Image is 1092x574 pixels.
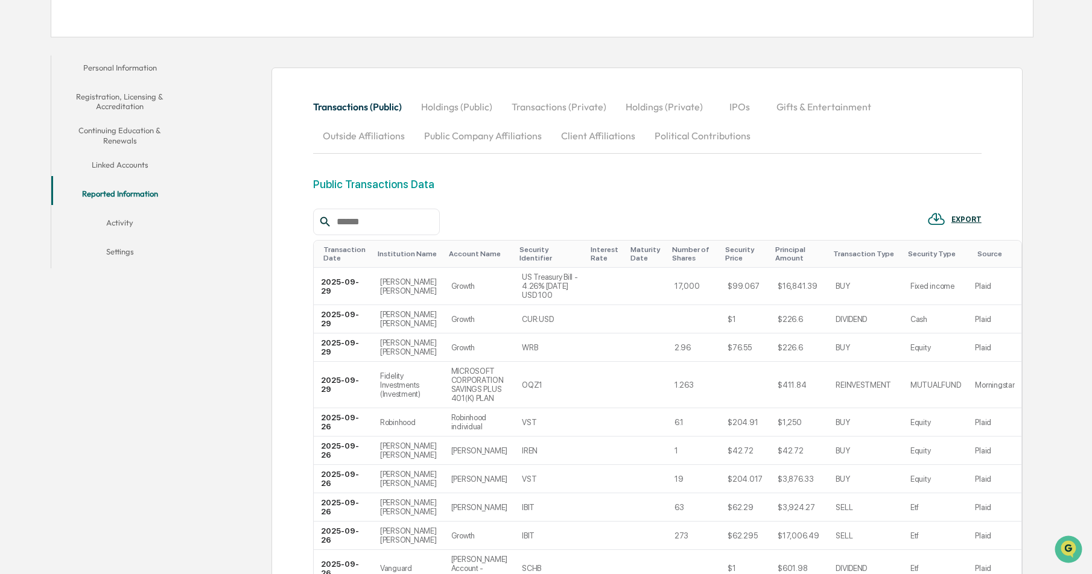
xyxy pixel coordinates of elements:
[373,268,444,305] td: [PERSON_NAME] [PERSON_NAME]
[725,245,766,262] div: Toggle SortBy
[444,268,515,305] td: Growth
[24,152,78,164] span: Preclearance
[968,522,1021,550] td: Plaid
[51,55,188,84] button: Personal Information
[828,305,903,333] td: DIVIDEND
[51,84,188,119] button: Registration, Licensing & Accreditation
[968,268,1021,305] td: Plaid
[775,245,824,262] div: Toggle SortBy
[672,245,716,262] div: Toggle SortBy
[444,305,515,333] td: Growth
[903,305,968,333] td: Cash
[12,25,220,45] p: How can we help?
[85,204,146,213] a: Powered byPylon
[1053,534,1086,567] iframe: Open customer support
[373,408,444,437] td: Robinhood
[927,210,945,228] img: EXPORT
[770,408,828,437] td: $1,250
[968,333,1021,362] td: Plaid
[515,362,586,408] td: OQZ1
[24,175,76,187] span: Data Lookup
[903,333,968,362] td: Equity
[903,362,968,408] td: MUTUALFUND
[828,437,903,465] td: BUY
[667,408,720,437] td: 6.1
[7,170,81,192] a: 🔎Data Lookup
[713,92,767,121] button: IPOs
[373,493,444,522] td: [PERSON_NAME] [PERSON_NAME]
[968,465,1021,493] td: Plaid
[314,268,373,305] td: 2025-09-29
[515,437,586,465] td: IREN
[968,362,1021,408] td: Morningstar
[51,181,188,210] button: Reported Information
[667,522,720,550] td: 273
[120,204,146,213] span: Pylon
[515,493,586,522] td: IBIT
[515,465,586,493] td: VST
[968,408,1021,437] td: Plaid
[444,437,515,465] td: [PERSON_NAME]
[667,465,720,493] td: 19
[51,118,188,153] button: Continuing Education & Renewals
[828,493,903,522] td: SELL
[828,408,903,437] td: BUY
[551,121,645,150] button: Client Affiliations
[903,408,968,437] td: Equity
[515,268,586,305] td: US Treasury Bill - 4.26% [DATE] USD 100
[41,104,153,114] div: We're available if you need us!
[828,362,903,408] td: REINVESTMENT
[12,176,22,186] div: 🔎
[51,210,188,239] button: Activity
[908,250,963,258] div: Toggle SortBy
[373,465,444,493] td: [PERSON_NAME] [PERSON_NAME]
[87,153,97,163] div: 🗄️
[41,92,198,104] div: Start new chat
[833,250,898,258] div: Toggle SortBy
[515,305,586,333] td: CUR:USD
[378,250,439,258] div: Toggle SortBy
[903,437,968,465] td: Equity
[770,333,828,362] td: $226.6
[12,153,22,163] div: 🖐️
[51,239,188,268] button: Settings
[977,250,1017,258] div: Toggle SortBy
[502,92,616,121] button: Transactions (Private)
[373,305,444,333] td: [PERSON_NAME] [PERSON_NAME]
[314,408,373,437] td: 2025-09-26
[444,408,515,437] td: Robinhood individual
[667,437,720,465] td: 1
[444,362,515,408] td: MICROSOFT CORPORATION SAVINGS PLUS 401(K) PLAN
[444,465,515,493] td: [PERSON_NAME]
[667,493,720,522] td: 63
[968,305,1021,333] td: Plaid
[770,437,828,465] td: $42.72
[314,305,373,333] td: 2025-09-29
[667,362,720,408] td: 1.263
[591,245,621,262] div: Toggle SortBy
[770,305,828,333] td: $226.6
[83,147,154,169] a: 🗄️Attestations
[373,437,444,465] td: [PERSON_NAME] [PERSON_NAME]
[968,493,1021,522] td: Plaid
[51,55,188,268] div: secondary tabs example
[449,250,510,258] div: Toggle SortBy
[444,493,515,522] td: [PERSON_NAME]
[770,268,828,305] td: $16,841.39
[720,522,770,550] td: $62.295
[630,245,662,262] div: Toggle SortBy
[411,92,502,121] button: Holdings (Public)
[313,92,411,121] button: Transactions (Public)
[828,522,903,550] td: SELL
[51,153,188,181] button: Linked Accounts
[515,408,586,437] td: VST
[314,437,373,465] td: 2025-09-26
[616,92,713,121] button: Holdings (Private)
[444,522,515,550] td: Growth
[313,92,982,150] div: secondary tabs example
[205,96,220,110] button: Start new chat
[414,121,551,150] button: Public Company Affiliations
[720,437,770,465] td: $42.72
